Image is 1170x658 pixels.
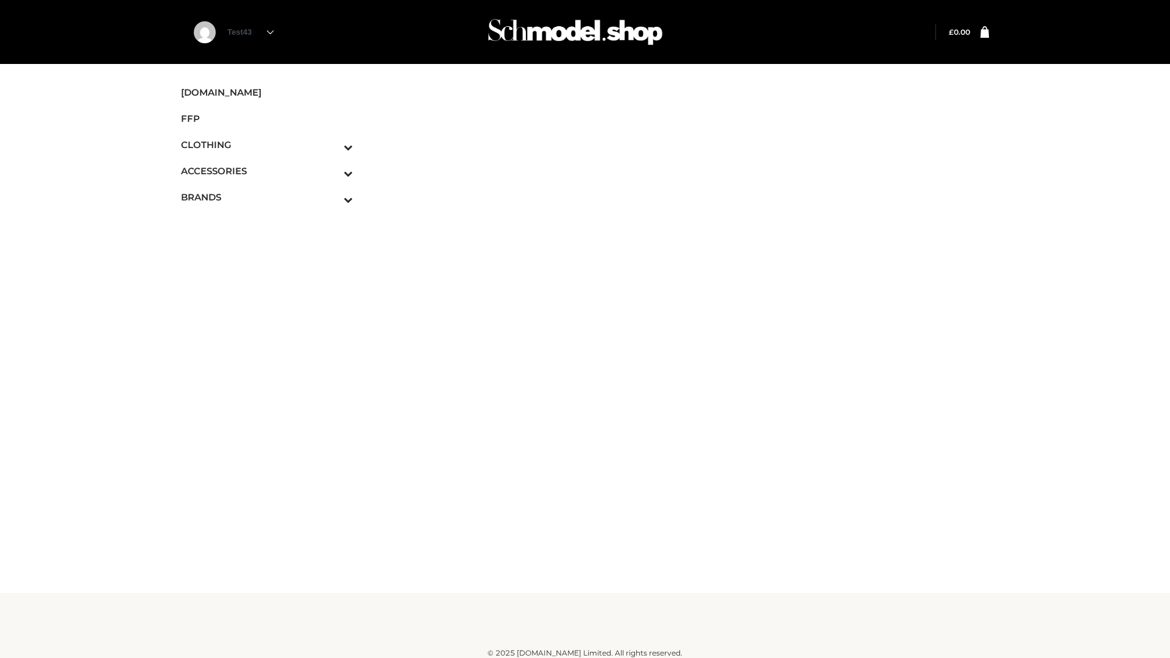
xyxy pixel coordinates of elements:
a: [DOMAIN_NAME] [181,79,353,105]
a: £0.00 [949,27,970,37]
a: BRANDSToggle Submenu [181,184,353,210]
span: [DOMAIN_NAME] [181,85,353,99]
bdi: 0.00 [949,27,970,37]
a: Test43 [227,27,274,37]
button: Toggle Submenu [310,132,353,158]
span: £ [949,27,954,37]
a: ACCESSORIESToggle Submenu [181,158,353,184]
span: BRANDS [181,190,353,204]
span: ACCESSORIES [181,164,353,178]
button: Toggle Submenu [310,184,353,210]
a: CLOTHINGToggle Submenu [181,132,353,158]
img: Schmodel Admin 964 [484,8,667,56]
button: Toggle Submenu [310,158,353,184]
span: CLOTHING [181,138,353,152]
a: FFP [181,105,353,132]
span: FFP [181,111,353,126]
